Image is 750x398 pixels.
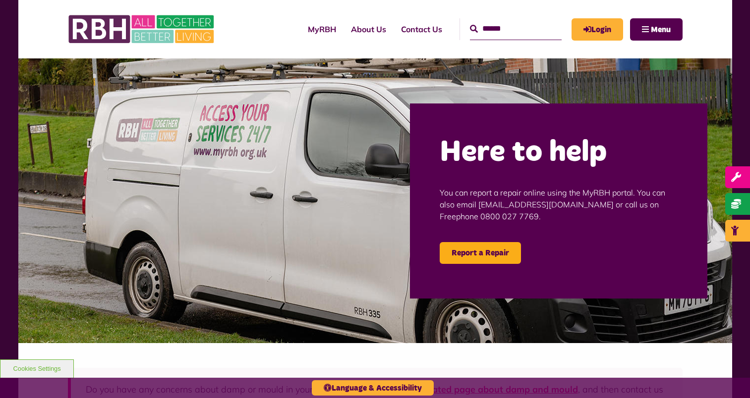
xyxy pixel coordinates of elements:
[651,26,671,34] span: Menu
[300,16,344,43] a: MyRBH
[630,18,683,41] button: Navigation
[440,242,521,264] a: Report a Repair
[394,16,450,43] a: Contact Us
[18,58,732,343] img: Repairs 6
[440,133,678,172] h2: Here to help
[344,16,394,43] a: About Us
[312,380,434,396] button: Language & Accessibility
[440,172,678,237] p: You can report a repair online using the MyRBH portal. You can also email [EMAIL_ADDRESS][DOMAIN_...
[68,10,217,49] img: RBH
[705,353,750,398] iframe: Netcall Web Assistant for live chat
[572,18,623,41] a: MyRBH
